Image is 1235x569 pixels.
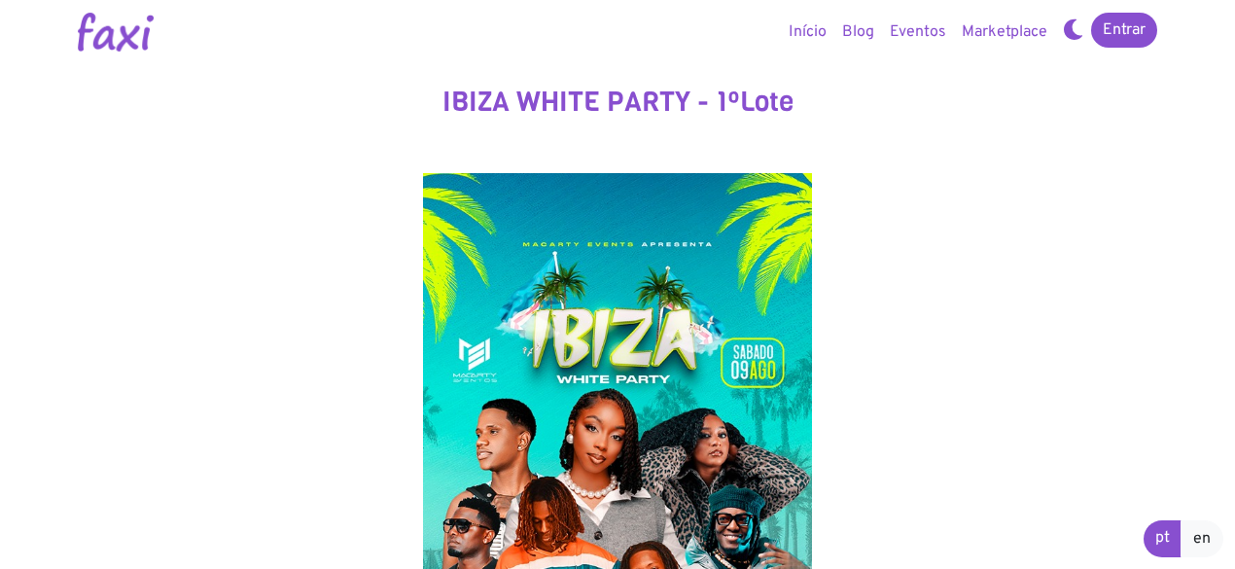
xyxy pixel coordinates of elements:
[882,13,954,52] a: Eventos
[781,13,834,52] a: Início
[1144,520,1182,557] a: pt
[1091,13,1157,48] a: Entrar
[78,86,1157,119] h3: IBIZA WHITE PARTY - 1ºLote
[834,13,882,52] a: Blog
[954,13,1055,52] a: Marketplace
[1181,520,1223,557] a: en
[78,13,154,52] img: Logotipo Faxi Online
